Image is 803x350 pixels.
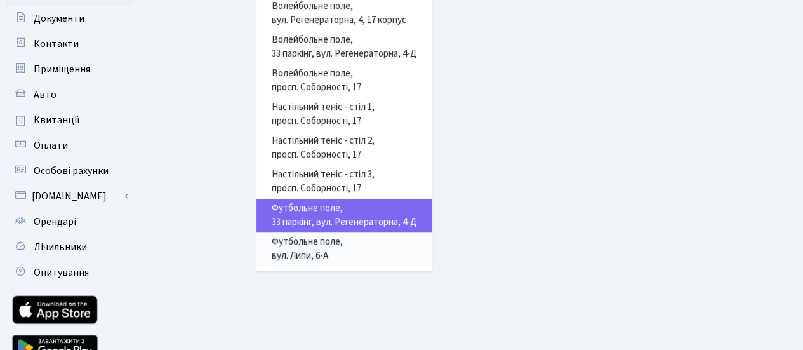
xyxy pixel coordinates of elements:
a: Приміщення [6,57,133,82]
span: Оплати [34,138,68,152]
a: Футбольне поле,33 паркінг, вул. Регенераторна, 4-Д [256,199,432,232]
a: Настільний теніс - стіл 1,просп. Соборності, 17 [256,98,432,131]
span: Контакти [34,37,79,51]
a: [DOMAIN_NAME] [6,184,133,209]
a: Орендарі [6,209,133,234]
a: Опитування [6,260,133,285]
span: Опитування [34,266,89,279]
span: Особові рахунки [34,164,109,178]
a: Документи [6,6,133,31]
span: Авто [34,88,56,102]
a: Авто [6,82,133,107]
a: Настільний теніс - стіл 2,просп. Соборності, 17 [256,131,432,165]
a: Настільний теніс - стіл 3,просп. Соборності, 17 [256,165,432,199]
a: Лічильники [6,234,133,260]
a: Оплати [6,133,133,158]
span: Документи [34,11,84,25]
span: Приміщення [34,62,90,76]
a: Футбольне поле,вул. Липи, 6-А [256,232,432,266]
span: Лічильники [34,240,87,254]
a: Особові рахунки [6,158,133,184]
a: Волейбольне поле,просп. Соборності, 17 [256,64,432,98]
a: Волейбольне поле,33 паркінг, вул. Регенераторна, 4-Д [256,30,432,64]
span: Орендарі [34,215,76,229]
span: Квитанції [34,113,80,127]
a: Контакти [6,31,133,57]
a: Квитанції [6,107,133,133]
